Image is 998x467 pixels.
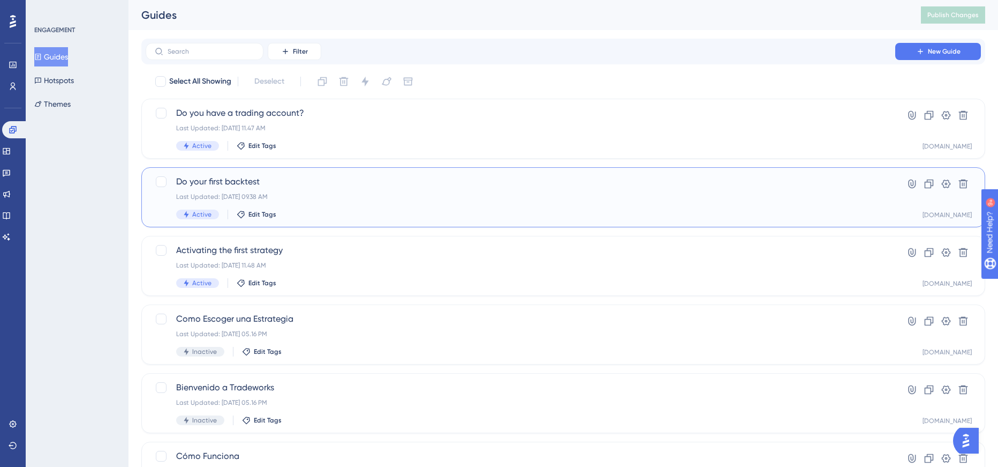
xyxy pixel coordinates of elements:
button: Edit Tags [237,210,276,219]
div: ENGAGEMENT [34,26,75,34]
span: Activating the first strategy [176,244,865,257]
iframe: UserGuiding AI Assistant Launcher [953,425,985,457]
span: Edit Tags [248,210,276,219]
button: Edit Tags [242,347,282,356]
span: Active [192,279,211,287]
div: [DOMAIN_NAME] [923,348,972,357]
button: Filter [268,43,321,60]
div: Last Updated: [DATE] 11.48 AM [176,261,865,270]
span: Do your first backtest [176,175,865,188]
span: Active [192,142,211,150]
span: Active [192,210,211,219]
button: Deselect [245,72,294,91]
span: Deselect [254,75,284,88]
span: Filter [293,47,308,56]
span: Need Help? [25,3,67,16]
button: New Guide [895,43,981,60]
span: New Guide [928,47,961,56]
span: Edit Tags [248,142,276,150]
span: Edit Tags [254,416,282,425]
button: Hotspots [34,71,74,90]
div: [DOMAIN_NAME] [923,211,972,219]
div: [DOMAIN_NAME] [923,142,972,151]
span: Inactive [192,416,217,425]
button: Edit Tags [237,142,276,150]
div: [DOMAIN_NAME] [923,279,972,288]
span: Edit Tags [248,279,276,287]
div: Guides [141,8,894,23]
span: Inactive [192,347,217,356]
button: Themes [34,94,71,114]
input: Search [168,48,254,55]
button: Publish Changes [921,6,985,24]
div: Last Updated: [DATE] 11.47 AM [176,124,865,132]
span: Publish Changes [927,11,979,19]
button: Guides [34,47,68,66]
span: Bienvenido a Tradeworks [176,381,865,394]
div: Last Updated: [DATE] 05.16 PM [176,398,865,407]
button: Edit Tags [242,416,282,425]
div: Last Updated: [DATE] 09.38 AM [176,192,865,201]
button: Edit Tags [237,279,276,287]
span: Cómo Funciona [176,450,865,463]
div: [DOMAIN_NAME] [923,417,972,425]
span: Edit Tags [254,347,282,356]
div: Last Updated: [DATE] 05.16 PM [176,330,865,338]
span: Do you have a trading account? [176,107,865,120]
span: Como Escoger una Estrategia [176,313,865,325]
div: 9+ [73,5,79,14]
span: Select All Showing [169,75,231,88]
